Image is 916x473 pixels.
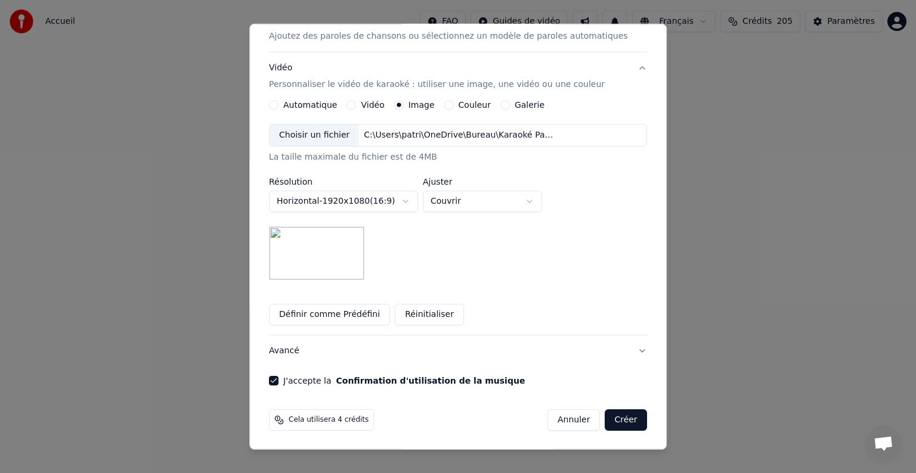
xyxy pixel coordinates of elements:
label: Image [409,101,435,109]
div: Vidéo [269,62,605,91]
label: Vidéo [361,101,385,109]
label: Galerie [515,101,544,109]
label: J'accepte la [283,376,525,385]
label: Couleur [459,101,491,109]
label: Ajuster [423,178,542,186]
button: Annuler [547,409,600,431]
div: Choisir un fichier [270,125,359,146]
button: Définir comme Prédéfini [269,304,390,325]
span: Cela utilisera 4 crédits [289,415,369,425]
div: C:\Users\patri\OneDrive\Bureau\Karaoké Papy Music\Photo de Fond\quand on arrive en ville.png [360,129,562,141]
button: Réinitialiser [395,304,464,325]
button: ParolesAjoutez des paroles de chansons ou sélectionnez un modèle de paroles automatiques [269,4,647,52]
p: Ajoutez des paroles de chansons ou sélectionnez un modèle de paroles automatiques [269,30,628,42]
label: Résolution [269,178,418,186]
button: VidéoPersonnaliser le vidéo de karaoké : utiliser une image, une vidéo ou une couleur [269,52,647,100]
button: Créer [605,409,647,431]
label: Automatique [283,101,337,109]
button: J'accepte la [336,376,525,385]
p: Personnaliser le vidéo de karaoké : utiliser une image, une vidéo ou une couleur [269,79,605,91]
button: Avancé [269,335,647,366]
div: VidéoPersonnaliser le vidéo de karaoké : utiliser une image, une vidéo ou une couleur [269,100,647,335]
div: La taille maximale du fichier est de 4MB [269,151,647,163]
